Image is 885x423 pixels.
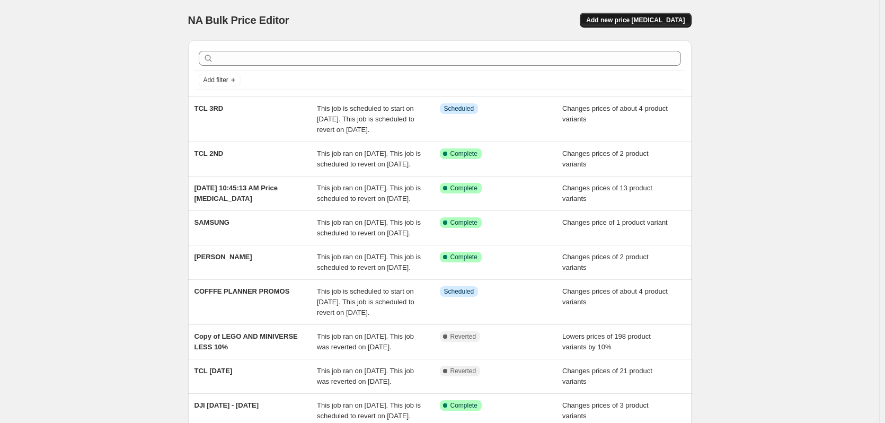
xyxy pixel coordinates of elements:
[562,332,651,351] span: Lowers prices of 198 product variants by 10%
[450,184,477,192] span: Complete
[317,332,414,351] span: This job ran on [DATE]. This job was reverted on [DATE].
[194,367,233,375] span: TCL [DATE]
[194,218,229,226] span: SAMSUNG
[194,253,252,261] span: [PERSON_NAME]
[317,253,421,271] span: This job ran on [DATE]. This job is scheduled to revert on [DATE].
[562,104,668,123] span: Changes prices of about 4 product variants
[317,149,421,168] span: This job ran on [DATE]. This job is scheduled to revert on [DATE].
[317,218,421,237] span: This job ran on [DATE]. This job is scheduled to revert on [DATE].
[562,218,668,226] span: Changes price of 1 product variant
[317,287,414,316] span: This job is scheduled to start on [DATE]. This job is scheduled to revert on [DATE].
[562,401,649,420] span: Changes prices of 3 product variants
[450,149,477,158] span: Complete
[580,13,691,28] button: Add new price [MEDICAL_DATA]
[317,184,421,202] span: This job ran on [DATE]. This job is scheduled to revert on [DATE].
[450,253,477,261] span: Complete
[450,218,477,227] span: Complete
[586,16,685,24] span: Add new price [MEDICAL_DATA]
[194,332,298,351] span: Copy of LEGO AND MINIVERSE LESS 10%
[562,367,652,385] span: Changes prices of 21 product variants
[188,14,289,26] span: NA Bulk Price Editor
[562,253,649,271] span: Changes prices of 2 product variants
[450,332,476,341] span: Reverted
[317,367,414,385] span: This job ran on [DATE]. This job was reverted on [DATE].
[562,149,649,168] span: Changes prices of 2 product variants
[562,287,668,306] span: Changes prices of about 4 product variants
[203,76,228,84] span: Add filter
[450,367,476,375] span: Reverted
[194,401,259,409] span: DJI [DATE] - [DATE]
[194,184,278,202] span: [DATE] 10:45:13 AM Price [MEDICAL_DATA]
[194,104,224,112] span: TCL 3RD
[199,74,241,86] button: Add filter
[450,401,477,410] span: Complete
[317,401,421,420] span: This job ran on [DATE]. This job is scheduled to revert on [DATE].
[317,104,414,134] span: This job is scheduled to start on [DATE]. This job is scheduled to revert on [DATE].
[562,184,652,202] span: Changes prices of 13 product variants
[444,287,474,296] span: Scheduled
[444,104,474,113] span: Scheduled
[194,287,290,295] span: COFFFE PLANNER PROMOS
[194,149,224,157] span: TCL 2ND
